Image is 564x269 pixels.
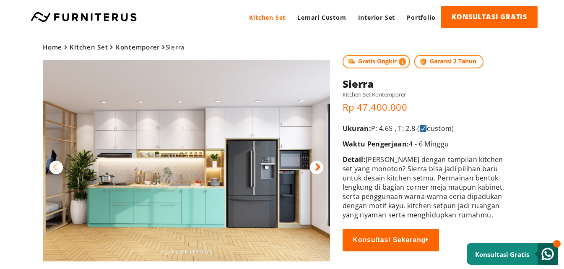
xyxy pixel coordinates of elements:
[420,125,426,132] img: ☑
[414,55,483,68] span: Garansi 2 Tahun
[347,57,356,66] img: shipping.jpg
[399,57,406,66] img: info-colored.png
[243,6,291,29] a: Kitchen Set
[343,91,510,98] h5: Kitchen Set Kontemporer
[343,229,439,251] button: Konsultasi Sekarang
[343,55,411,68] span: Gratis Ongkir
[343,124,510,133] p: P: 4.65 , T: 2.8 ( custom)
[343,77,510,91] h1: Sierra
[70,43,108,51] a: Kitchen Set
[441,6,538,28] a: KONSULTASI GRATIS
[343,139,510,149] p: 4 - 6 Minggu
[43,43,62,51] a: Home
[343,124,371,133] span: Ukuran:
[343,139,409,149] span: Waktu Pengerjaan:
[352,6,401,29] a: Interior Set
[343,155,510,219] p: [PERSON_NAME] dengan tampilan kitchen set yang monoton? Sierra bisa jadi pilihan baru untuk desai...
[291,6,352,29] a: Lemari Custom
[467,243,558,265] a: Konsultasi Gratis
[43,60,330,261] img: Sierra Kitchen Set Kontemporer by Furniterus
[343,155,366,164] span: Detail:
[418,57,428,66] img: protect.png
[43,43,185,51] span: Sierra
[343,101,510,113] p: Rp 47.400.000
[116,43,160,51] a: Kontemporer
[401,6,441,29] a: Portfolio
[475,250,529,259] small: Konsultasi Gratis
